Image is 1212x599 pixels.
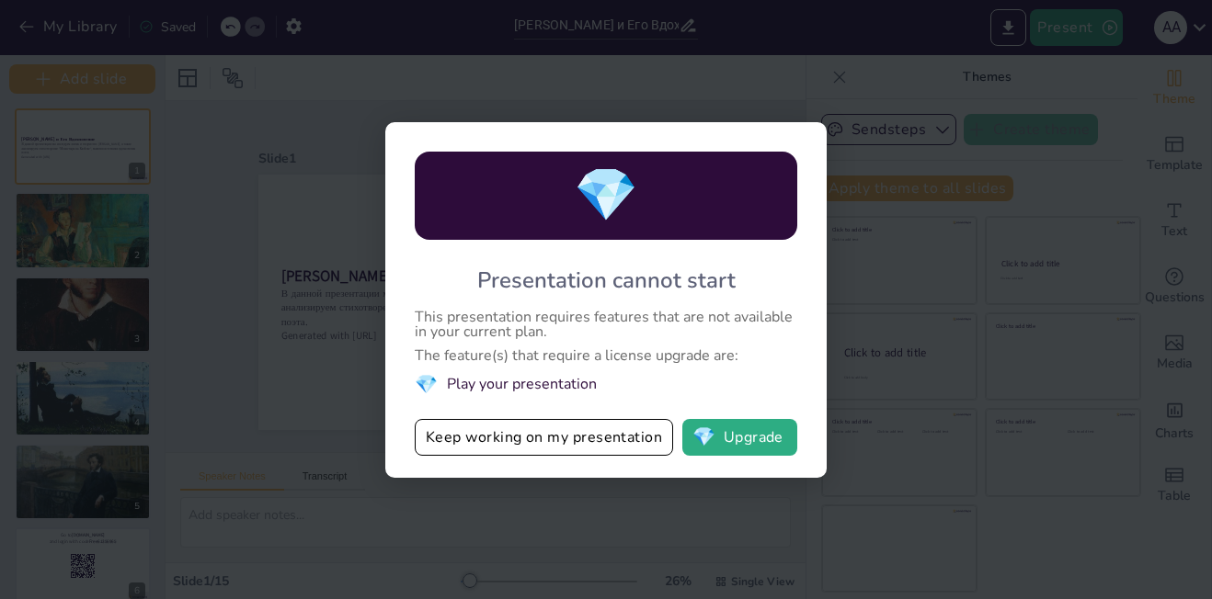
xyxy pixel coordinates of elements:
[682,419,797,456] button: diamondUpgrade
[415,348,797,363] div: The feature(s) that require a license upgrade are:
[692,428,715,446] span: diamond
[477,266,736,295] div: Presentation cannot start
[574,160,638,231] span: diamond
[415,419,673,456] button: Keep working on my presentation
[415,310,797,339] div: This presentation requires features that are not available in your current plan.
[415,372,438,397] span: diamond
[415,372,797,397] li: Play your presentation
